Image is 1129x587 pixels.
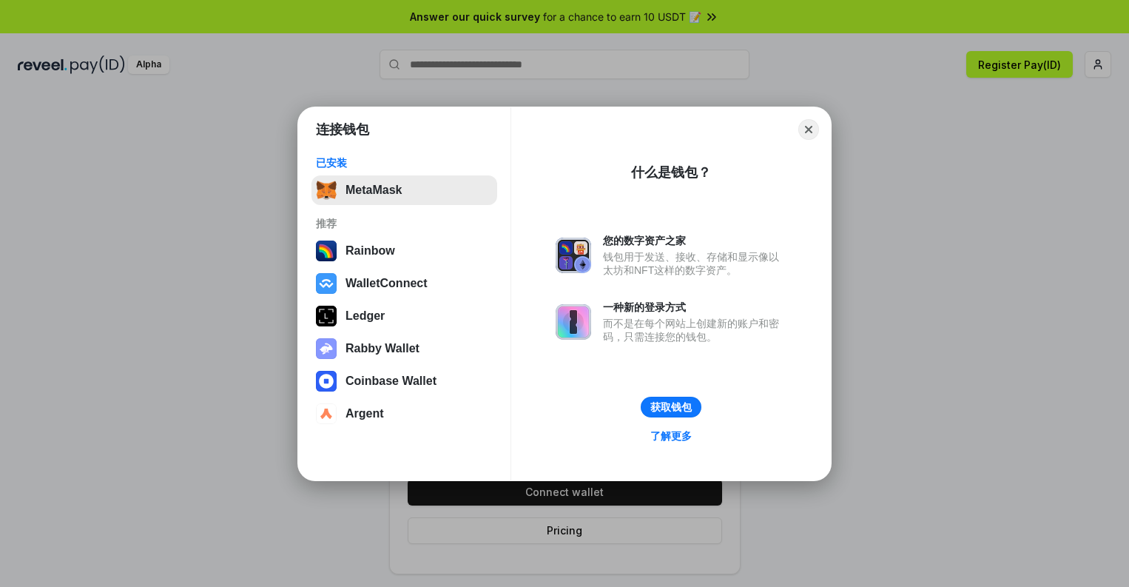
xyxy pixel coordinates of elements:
img: svg+xml,%3Csvg%20width%3D%2228%22%20height%3D%2228%22%20viewBox%3D%220%200%2028%2028%22%20fill%3D... [316,371,337,392]
button: 获取钱包 [641,397,701,417]
div: Rabby Wallet [346,342,419,355]
div: 您的数字资产之家 [603,234,786,247]
div: Ledger [346,309,385,323]
h1: 连接钱包 [316,121,369,138]
img: svg+xml,%3Csvg%20width%3D%22120%22%20height%3D%22120%22%20viewBox%3D%220%200%20120%20120%22%20fil... [316,241,337,261]
div: 获取钱包 [650,400,692,414]
img: svg+xml,%3Csvg%20xmlns%3D%22http%3A%2F%2Fwww.w3.org%2F2000%2Fsvg%22%20width%3D%2228%22%20height%3... [316,306,337,326]
img: svg+xml,%3Csvg%20xmlns%3D%22http%3A%2F%2Fwww.w3.org%2F2000%2Fsvg%22%20fill%3D%22none%22%20viewBox... [556,304,591,340]
button: WalletConnect [311,269,497,298]
div: Argent [346,407,384,420]
button: Argent [311,399,497,429]
button: Rabby Wallet [311,334,497,363]
button: MetaMask [311,175,497,205]
a: 了解更多 [641,426,701,446]
img: svg+xml,%3Csvg%20xmlns%3D%22http%3A%2F%2Fwww.w3.org%2F2000%2Fsvg%22%20fill%3D%22none%22%20viewBox... [316,338,337,359]
img: svg+xml,%3Csvg%20fill%3D%22none%22%20height%3D%2233%22%20viewBox%3D%220%200%2035%2033%22%20width%... [316,180,337,201]
div: Rainbow [346,244,395,258]
button: Rainbow [311,236,497,266]
div: 了解更多 [650,429,692,443]
div: 钱包用于发送、接收、存储和显示像以太坊和NFT这样的数字资产。 [603,250,786,277]
div: Coinbase Wallet [346,375,437,388]
img: svg+xml,%3Csvg%20width%3D%2228%22%20height%3D%2228%22%20viewBox%3D%220%200%2028%2028%22%20fill%3D... [316,273,337,294]
button: Ledger [311,301,497,331]
div: 已安装 [316,156,493,170]
button: Close [798,119,819,140]
div: 什么是钱包？ [631,164,711,181]
div: 推荐 [316,217,493,230]
img: svg+xml,%3Csvg%20xmlns%3D%22http%3A%2F%2Fwww.w3.org%2F2000%2Fsvg%22%20fill%3D%22none%22%20viewBox... [556,238,591,273]
div: WalletConnect [346,277,428,290]
div: 而不是在每个网站上创建新的账户和密码，只需连接您的钱包。 [603,317,786,343]
img: svg+xml,%3Csvg%20width%3D%2228%22%20height%3D%2228%22%20viewBox%3D%220%200%2028%2028%22%20fill%3D... [316,403,337,424]
button: Coinbase Wallet [311,366,497,396]
div: 一种新的登录方式 [603,301,786,314]
div: MetaMask [346,184,402,197]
